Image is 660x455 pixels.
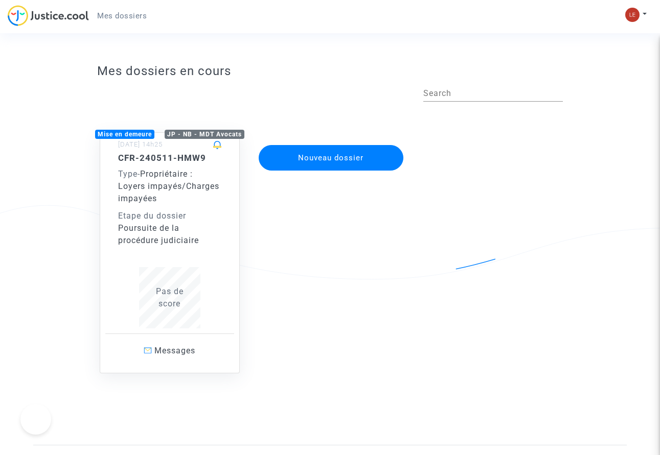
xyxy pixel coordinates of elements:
[258,138,405,148] a: Nouveau dossier
[118,169,219,203] span: Propriétaire : Loyers impayés/Charges impayées
[165,130,244,139] div: JP - NB - MDT Avocats
[20,404,51,435] iframe: Help Scout Beacon - Open
[625,8,640,22] img: 2fcefd09fb32956d6791578824af65c6
[89,112,250,373] a: Mise en demeureJP - NB - MDT Avocats[DATE] 14h25CFR-240511-HMW9Type-Propriétaire : Loyers impayés...
[154,346,195,355] span: Messages
[97,11,147,20] span: Mes dossiers
[95,130,154,139] div: Mise en demeure
[8,5,89,26] img: jc-logo.svg
[259,145,404,171] button: Nouveau dossier
[118,169,140,179] span: -
[118,153,221,163] h5: CFR-240511-HMW9
[118,169,138,179] span: Type
[105,333,234,368] a: Messages
[118,210,221,222] div: Etape du dossier
[97,64,563,79] h3: Mes dossiers en cours
[118,140,163,148] small: [DATE] 14h25
[89,8,155,23] a: Mes dossiers
[118,222,221,247] div: Poursuite de la procédure judiciaire
[156,286,184,308] span: Pas de score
